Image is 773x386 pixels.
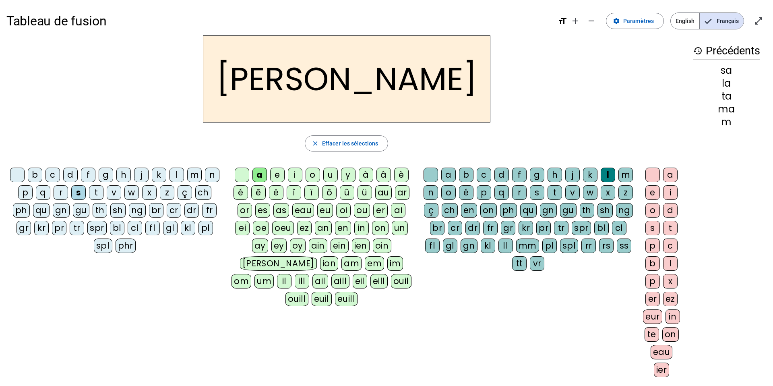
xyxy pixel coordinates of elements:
[306,168,320,182] div: o
[387,256,403,271] div: im
[459,185,473,200] div: é
[297,221,312,235] div: ez
[81,168,95,182] div: f
[71,185,86,200] div: s
[554,221,568,235] div: tr
[512,256,527,271] div: tt
[424,185,438,200] div: n
[231,274,251,288] div: om
[645,185,660,200] div: e
[500,203,517,218] div: ph
[481,239,495,253] div: kl
[277,274,291,288] div: il
[441,168,456,182] div: a
[663,168,678,182] div: a
[441,185,456,200] div: o
[663,274,678,288] div: x
[273,203,289,218] div: as
[645,203,660,218] div: o
[519,221,533,235] div: kr
[253,221,269,235] div: oe
[252,239,268,253] div: ay
[99,168,113,182] div: g
[693,104,760,114] div: ma
[391,274,411,288] div: ouil
[443,239,457,253] div: gl
[530,256,544,271] div: vr
[494,168,509,182] div: d
[618,168,633,182] div: m
[331,274,349,288] div: aill
[530,168,544,182] div: g
[599,239,614,253] div: rs
[198,221,213,235] div: pl
[234,185,248,200] div: é
[645,327,659,342] div: te
[501,221,515,235] div: gr
[663,256,678,271] div: l
[671,13,699,29] span: English
[512,185,527,200] div: r
[542,239,557,253] div: pl
[654,363,670,377] div: ier
[516,239,539,253] div: mm
[13,203,30,218] div: ph
[270,168,285,182] div: e
[354,221,369,235] div: in
[336,203,351,218] div: oi
[558,16,567,26] mat-icon: format_size
[530,185,544,200] div: s
[305,135,388,151] button: Effacer les sélections
[643,309,662,324] div: eur
[272,221,294,235] div: oeu
[128,221,142,235] div: cl
[583,168,597,182] div: k
[536,221,551,235] div: pr
[320,256,339,271] div: ion
[693,117,760,127] div: m
[663,185,678,200] div: i
[285,292,308,306] div: ouill
[240,256,317,271] div: [PERSON_NAME]
[34,221,49,235] div: kr
[663,203,678,218] div: d
[623,16,654,26] span: Paramètres
[18,185,33,200] div: p
[17,221,31,235] div: gr
[295,274,309,288] div: ill
[271,239,287,253] div: ey
[36,185,50,200] div: q
[341,168,355,182] div: y
[352,239,370,253] div: ien
[663,292,678,306] div: ez
[560,239,579,253] div: spl
[693,46,703,56] mat-icon: history
[202,203,217,218] div: fr
[287,185,301,200] div: î
[693,42,760,60] h3: Précédents
[331,239,349,253] div: ein
[645,292,660,306] div: er
[340,185,354,200] div: û
[461,203,477,218] div: en
[580,203,594,218] div: th
[512,168,527,182] div: f
[391,203,405,218] div: ai
[63,168,78,182] div: d
[370,274,388,288] div: eill
[616,203,633,218] div: ng
[425,239,440,253] div: fl
[645,256,660,271] div: b
[359,168,373,182] div: à
[395,185,409,200] div: ar
[312,292,332,306] div: euil
[567,13,583,29] button: Augmenter la taille de la police
[663,221,678,235] div: t
[45,168,60,182] div: c
[94,239,112,253] div: spl
[373,239,391,253] div: oin
[312,140,319,147] mat-icon: close
[235,221,250,235] div: ei
[354,203,370,218] div: ou
[548,185,562,200] div: t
